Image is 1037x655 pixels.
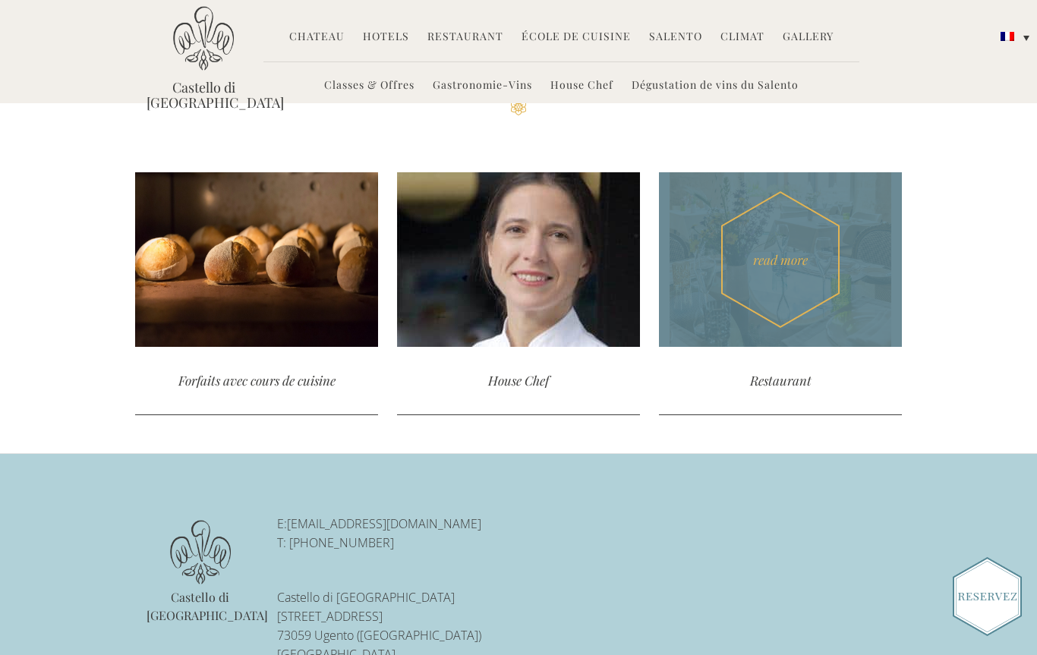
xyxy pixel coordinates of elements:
div: House Chef [397,347,640,414]
a: Gastronomie-Vins [433,77,532,95]
img: logo.png [170,520,231,584]
div: Forfaits avec cours de cuisine [135,347,378,414]
a: Restaurant [427,29,503,46]
div: Restaurant [659,347,902,414]
a: Climat [720,29,764,46]
img: Book_Button_French.png [953,557,1022,636]
a: [EMAIL_ADDRESS][DOMAIN_NAME] [287,515,481,532]
a: House Chef [397,172,640,414]
a: Salento [649,29,702,46]
a: École de Cuisine [522,29,631,46]
a: Dégustation de vins du Salento [632,77,799,95]
div: read more [659,172,902,347]
img: Français [1001,32,1014,41]
a: Gallery [783,29,834,46]
img: Castello di Ugento [173,6,234,71]
p: E: T: [PHONE_NUMBER] [277,515,589,553]
a: Castello di [GEOGRAPHIC_DATA] [147,80,260,110]
a: House Chef [550,77,613,95]
a: Forfaits avec cours de cuisine [135,172,378,414]
a: Classes & Offres [324,77,414,95]
a: Hotels [363,29,409,46]
a: Chateau [289,29,345,46]
p: Castello di [GEOGRAPHIC_DATA] [147,588,254,626]
a: read more Restaurant [659,172,902,414]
